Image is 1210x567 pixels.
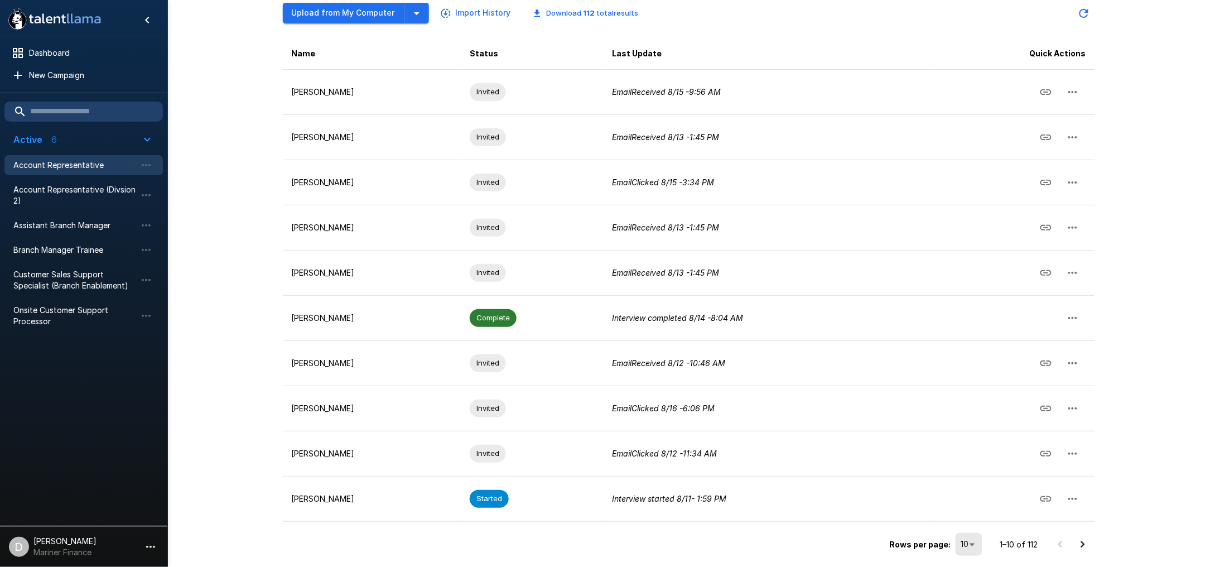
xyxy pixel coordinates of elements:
i: Email Received 8/13 - 1:45 PM [612,132,719,142]
p: [PERSON_NAME] [292,313,452,324]
button: Import History [438,3,515,23]
div: 10 [956,533,982,555]
span: Invited [470,222,506,233]
span: Invited [470,132,506,142]
i: Email Received 8/13 - 1:45 PM [612,223,719,232]
p: [PERSON_NAME] [292,132,452,143]
button: Go to next page [1072,534,1094,556]
b: 112 [584,8,595,17]
span: Started [470,493,509,504]
button: Upload from My Computer [283,3,404,23]
span: Invited [470,267,506,278]
p: [PERSON_NAME] [292,267,452,278]
button: Download 112 totalresults [524,4,648,22]
p: [PERSON_NAME] [292,403,452,414]
span: Invited [470,177,506,188]
span: Copy Interview Link [1033,86,1059,95]
button: Updated Today - 1:07 PM [1073,2,1095,25]
p: 1–10 of 112 [1000,539,1038,550]
span: Copy Interview Link [1033,222,1059,231]
i: Email Received 8/13 - 1:45 PM [612,268,719,277]
span: Complete [470,313,517,323]
i: Interview started 8/11 - 1:59 PM [612,494,726,503]
span: Copy Interview Link [1033,131,1059,141]
p: [PERSON_NAME] [292,493,452,504]
span: Invited [470,87,506,97]
i: Email Clicked 8/16 - 6:06 PM [612,403,715,413]
p: [PERSON_NAME] [292,87,452,98]
th: Name [283,38,461,70]
p: [PERSON_NAME] [292,177,452,188]
th: Last Update [603,38,931,70]
span: Copy Interview Link [1033,402,1059,412]
span: Invited [470,358,506,368]
i: Interview completed 8/14 - 8:04 AM [612,313,743,323]
p: [PERSON_NAME] [292,222,452,233]
span: Invited [470,403,506,414]
span: Copy Interview Link [1033,176,1059,186]
span: Copy Interview Link [1033,448,1059,457]
span: Copy Interview Link [1033,267,1059,276]
span: Copy Interview Link [1033,357,1059,367]
p: [PERSON_NAME] [292,448,452,459]
i: Email Received 8/12 - 10:46 AM [612,358,725,368]
th: Quick Actions [932,38,1095,70]
p: Rows per page: [890,539,951,550]
th: Status [461,38,604,70]
span: Invited [470,448,506,459]
i: Email Received 8/15 - 9:56 AM [612,87,721,97]
p: [PERSON_NAME] [292,358,452,369]
i: Email Clicked 8/12 - 11:34 AM [612,449,717,458]
span: Copy Interview Link [1033,493,1059,502]
i: Email Clicked 8/15 - 3:34 PM [612,177,714,187]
